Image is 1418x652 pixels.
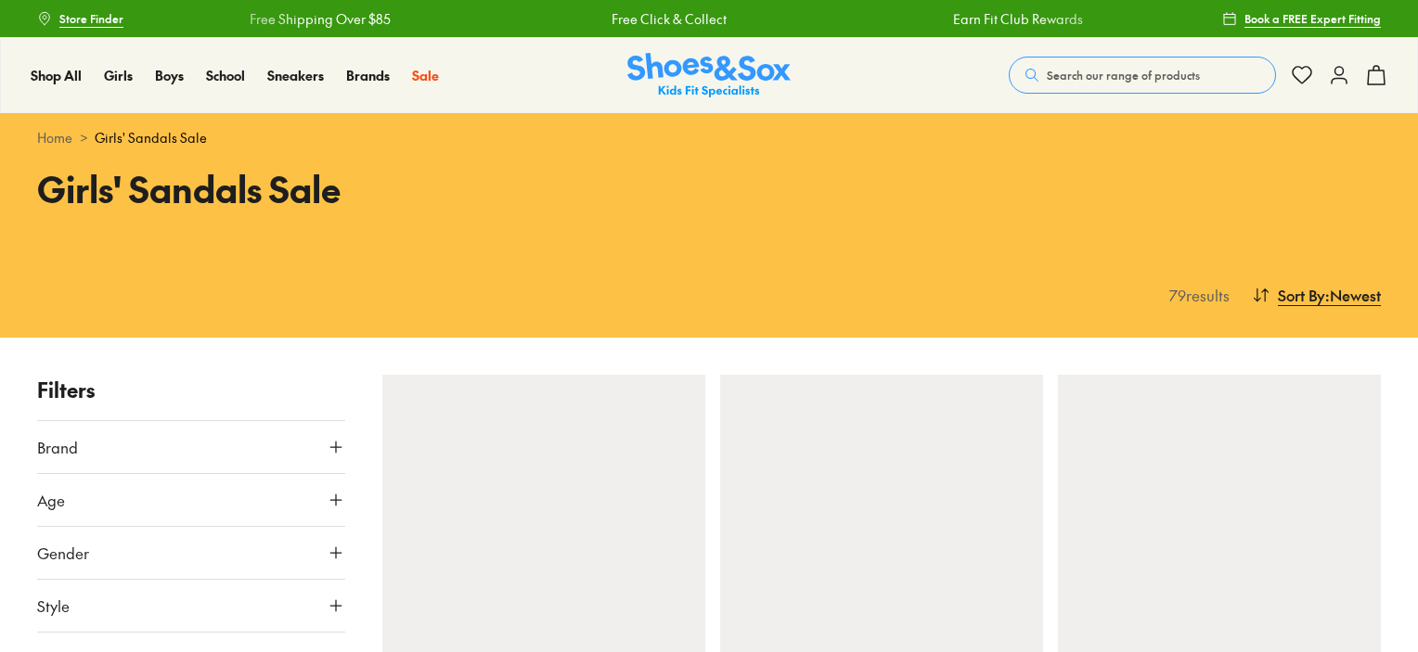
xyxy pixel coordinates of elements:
button: Brand [37,421,345,473]
span: School [206,66,245,84]
button: Gender [37,527,345,579]
h1: Girls' Sandals Sale [37,162,687,215]
span: Brand [37,436,78,458]
a: Book a FREE Expert Fitting [1222,2,1381,35]
a: Sale [412,66,439,85]
p: Filters [37,375,345,405]
a: School [206,66,245,85]
a: Free Click & Collect [609,9,724,29]
a: Store Finder [37,2,123,35]
span: Search our range of products [1047,67,1200,83]
a: Earn Fit Club Rewards [950,9,1080,29]
a: Girls [104,66,133,85]
button: Search our range of products [1009,57,1276,94]
div: > [37,128,1381,147]
span: Gender [37,542,89,564]
span: : Newest [1325,284,1381,306]
span: Girls' Sandals Sale [95,128,207,147]
a: Sneakers [267,66,324,85]
a: Shoes & Sox [627,53,791,98]
a: Brands [346,66,390,85]
a: Boys [155,66,184,85]
span: Sort By [1278,284,1325,306]
span: Girls [104,66,133,84]
span: Age [37,489,65,511]
a: Free Shipping Over $85 [247,9,388,29]
img: SNS_Logo_Responsive.svg [627,53,791,98]
span: Brands [346,66,390,84]
p: 79 results [1162,284,1230,306]
span: Book a FREE Expert Fitting [1244,10,1381,27]
a: Shop All [31,66,82,85]
span: Style [37,594,70,617]
span: Sale [412,66,439,84]
button: Style [37,580,345,632]
button: Sort By:Newest [1252,275,1381,315]
span: Store Finder [59,10,123,27]
span: Sneakers [267,66,324,84]
span: Shop All [31,66,82,84]
button: Age [37,474,345,526]
span: Boys [155,66,184,84]
a: Home [37,128,72,147]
